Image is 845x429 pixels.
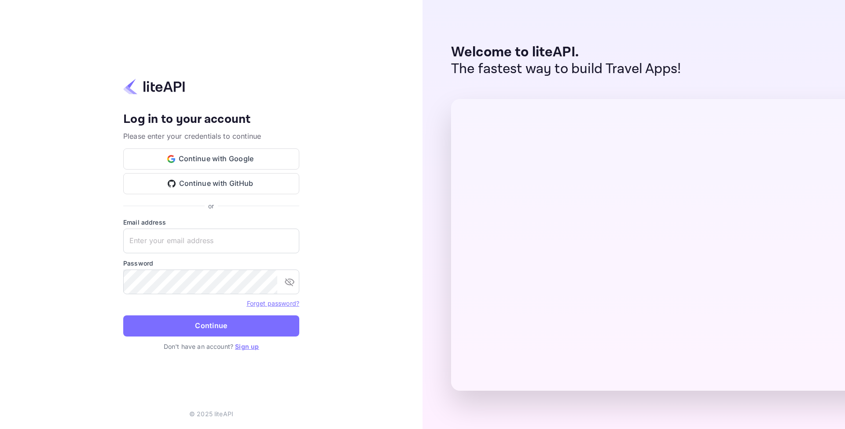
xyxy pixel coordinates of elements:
h4: Log in to your account [123,112,299,127]
a: Forget password? [247,300,299,307]
a: Sign up [235,343,259,350]
img: liteapi [123,78,185,95]
button: Continue with Google [123,148,299,170]
p: Please enter your credentials to continue [123,131,299,141]
button: toggle password visibility [281,273,298,291]
p: © 2025 liteAPI [189,409,233,418]
input: Enter your email address [123,229,299,253]
a: Forget password? [247,299,299,307]
p: The fastest way to build Travel Apps! [451,61,681,78]
p: or [208,201,214,211]
p: Don't have an account? [123,342,299,351]
button: Continue [123,315,299,337]
button: Continue with GitHub [123,173,299,194]
p: Welcome to liteAPI. [451,44,681,61]
label: Password [123,259,299,268]
label: Email address [123,218,299,227]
